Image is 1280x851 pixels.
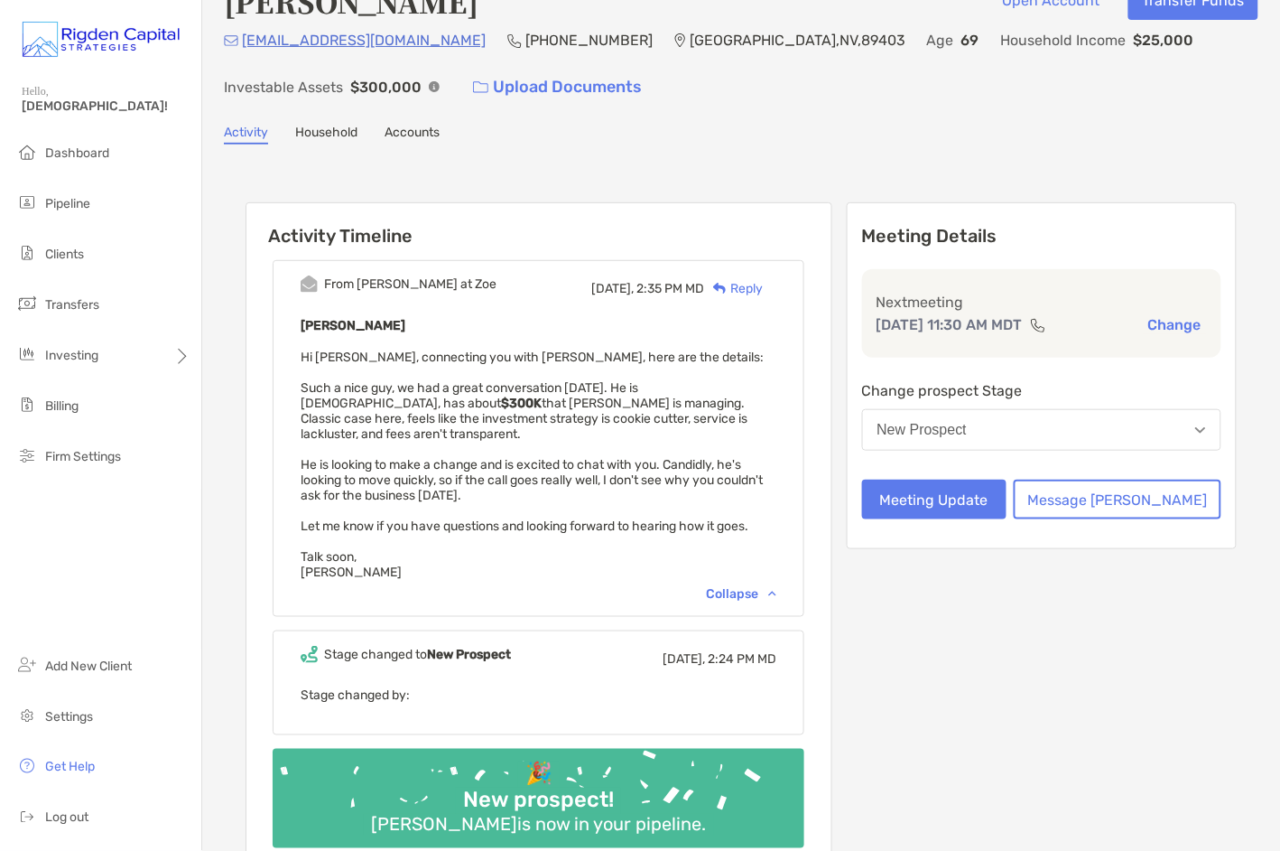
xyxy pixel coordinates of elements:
[16,141,38,163] img: dashboard icon
[45,196,90,211] span: Pipeline
[45,449,121,464] span: Firm Settings
[16,242,38,264] img: clients icon
[704,279,763,298] div: Reply
[877,291,1208,313] p: Next meeting
[45,145,109,161] span: Dashboard
[45,398,79,414] span: Billing
[690,29,905,51] p: [GEOGRAPHIC_DATA] , NV , 89403
[246,203,831,247] h6: Activity Timeline
[301,318,405,333] b: [PERSON_NAME]
[16,806,38,828] img: logout icon
[1134,29,1194,51] p: $25,000
[16,394,38,416] img: billing icon
[713,283,727,295] img: Reply icon
[22,7,180,72] img: Zoe Logo
[385,125,440,145] a: Accounts
[224,35,238,46] img: Email Icon
[224,125,268,145] a: Activity
[473,81,488,94] img: button icon
[591,281,634,296] span: [DATE],
[768,591,776,596] img: Chevron icon
[45,709,93,725] span: Settings
[862,379,1222,402] p: Change prospect Stage
[45,247,84,262] span: Clients
[324,647,511,662] div: Stage changed to
[22,98,190,114] span: [DEMOGRAPHIC_DATA]!
[45,297,99,313] span: Transfers
[708,651,776,667] span: 2:24 PM MD
[350,76,422,98] p: $300,000
[706,586,776,602] div: Collapse
[877,313,1023,336] p: [DATE] 11:30 AM MDT
[1143,315,1207,334] button: Change
[16,654,38,676] img: add_new_client icon
[16,192,38,213] img: pipeline icon
[224,76,343,98] p: Investable Assets
[301,646,318,663] img: Event icon
[862,225,1222,248] p: Meeting Details
[518,762,560,788] div: 🎉
[507,33,522,48] img: Phone Icon
[1195,427,1206,434] img: Open dropdown arrow
[324,276,496,292] div: From [PERSON_NAME] at Zoe
[45,760,95,775] span: Get Help
[16,343,38,365] img: investing icon
[429,81,440,92] img: Info Icon
[273,749,804,833] img: Confetti
[877,422,968,438] div: New Prospect
[1014,480,1221,519] button: Message [PERSON_NAME]
[242,29,486,51] p: [EMAIL_ADDRESS][DOMAIN_NAME]
[456,788,621,814] div: New prospect!
[301,685,776,707] p: Stage changed by:
[301,276,318,293] img: Event icon
[961,29,979,51] p: 69
[364,814,714,836] div: [PERSON_NAME] is now in your pipeline.
[636,281,704,296] span: 2:35 PM MD
[1001,29,1127,51] p: Household Income
[674,33,686,48] img: Location Icon
[862,480,1007,519] button: Meeting Update
[16,755,38,777] img: get-help icon
[45,810,88,826] span: Log out
[301,350,764,580] span: Hi [PERSON_NAME], connecting you with [PERSON_NAME], here are the details: Such a nice guy, we ha...
[862,409,1222,451] button: New Prospect
[461,68,654,107] a: Upload Documents
[16,444,38,466] img: firm-settings icon
[501,396,542,411] strong: $300K
[663,651,705,667] span: [DATE],
[16,705,38,726] img: settings icon
[525,29,653,51] p: [PHONE_NUMBER]
[927,29,954,51] p: Age
[427,647,511,662] b: New Prospect
[45,659,132,674] span: Add New Client
[1030,318,1046,332] img: communication type
[16,293,38,314] img: transfers icon
[45,348,98,363] span: Investing
[295,125,357,145] a: Household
